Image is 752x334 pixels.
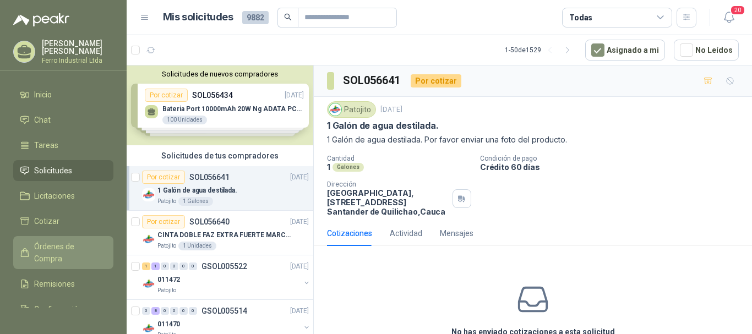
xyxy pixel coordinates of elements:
a: Configuración [13,299,113,320]
p: 1 Galón de agua destilada. Por favor enviar una foto del producto. [327,134,739,146]
a: Cotizar [13,211,113,232]
p: GSOL005514 [201,307,247,315]
div: 0 [189,262,197,270]
p: Dirección [327,180,448,188]
p: [DATE] [290,217,309,227]
div: 1 Galones [178,197,213,206]
p: [DATE] [290,306,309,316]
p: Cantidad [327,155,471,162]
span: Cotizar [34,215,59,227]
img: Company Logo [142,233,155,246]
div: Actividad [390,227,422,239]
a: Inicio [13,84,113,105]
h3: SOL056641 [343,72,402,89]
img: Company Logo [142,188,155,201]
div: 0 [142,307,150,315]
a: Solicitudes [13,160,113,181]
a: Órdenes de Compra [13,236,113,269]
div: Por cotizar [142,215,185,228]
a: 1 1 0 0 0 0 GSOL005522[DATE] Company Logo011472Patojito [142,260,311,295]
button: 20 [719,8,739,28]
div: 0 [161,307,169,315]
img: Company Logo [142,277,155,291]
div: Mensajes [440,227,473,239]
p: 1 Galón de agua destilada. [157,185,237,196]
button: Solicitudes de nuevos compradores [131,70,309,78]
a: Por cotizarSOL056640[DATE] Company LogoCINTA DOBLE FAZ EXTRA FUERTE MARCA:3MPatojito1 Unidades [127,211,313,255]
div: Patojito [327,101,376,118]
div: 0 [179,307,188,315]
p: 011470 [157,319,180,330]
p: [GEOGRAPHIC_DATA], [STREET_ADDRESS] Santander de Quilichao , Cauca [327,188,448,216]
p: Patojito [157,286,176,295]
div: 0 [170,307,178,315]
div: Solicitudes de nuevos compradoresPor cotizarSOL056434[DATE] Bateria Port 10000mAh 20W Ng ADATA PC... [127,65,313,145]
p: [DATE] [380,105,402,115]
div: 1 [142,262,150,270]
p: Patojito [157,197,176,206]
span: Solicitudes [34,165,72,177]
div: 1 [151,262,160,270]
p: 1 Galón de agua destilada. [327,120,438,132]
span: 20 [730,5,745,15]
p: CINTA DOBLE FAZ EXTRA FUERTE MARCA:3M [157,230,295,240]
div: 0 [179,262,188,270]
span: 9882 [242,11,269,24]
div: Por cotizar [411,74,461,87]
span: Licitaciones [34,190,75,202]
span: search [284,13,292,21]
div: 0 [161,262,169,270]
a: Remisiones [13,273,113,294]
button: Asignado a mi [585,40,665,61]
span: Inicio [34,89,52,101]
p: Crédito 60 días [480,162,748,172]
p: [DATE] [290,172,309,183]
span: Tareas [34,139,58,151]
div: 0 [170,262,178,270]
img: Company Logo [329,103,341,116]
p: 011472 [157,275,180,285]
div: 1 - 50 de 1529 [505,41,576,59]
div: Solicitudes de tus compradores [127,145,313,166]
span: Remisiones [34,278,75,290]
p: Condición de pago [480,155,748,162]
button: No Leídos [674,40,739,61]
a: Licitaciones [13,185,113,206]
p: GSOL005522 [201,262,247,270]
p: [PERSON_NAME] [PERSON_NAME] [42,40,113,55]
div: Todas [569,12,592,24]
p: SOL056640 [189,218,230,226]
a: Por cotizarSOL056641[DATE] Company Logo1 Galón de agua destilada.Patojito1 Galones [127,166,313,211]
img: Logo peakr [13,13,69,26]
span: Configuración [34,303,83,315]
div: 8 [151,307,160,315]
div: 0 [189,307,197,315]
span: Órdenes de Compra [34,240,103,265]
p: [DATE] [290,261,309,272]
div: 1 Unidades [178,242,216,250]
div: Por cotizar [142,171,185,184]
span: Chat [34,114,51,126]
p: Ferro Industrial Ltda [42,57,113,64]
a: Tareas [13,135,113,156]
a: Chat [13,109,113,130]
div: Galones [333,163,364,172]
p: SOL056641 [189,173,230,181]
div: Cotizaciones [327,227,372,239]
p: Patojito [157,242,176,250]
h1: Mis solicitudes [163,9,233,25]
p: 1 [327,162,330,172]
